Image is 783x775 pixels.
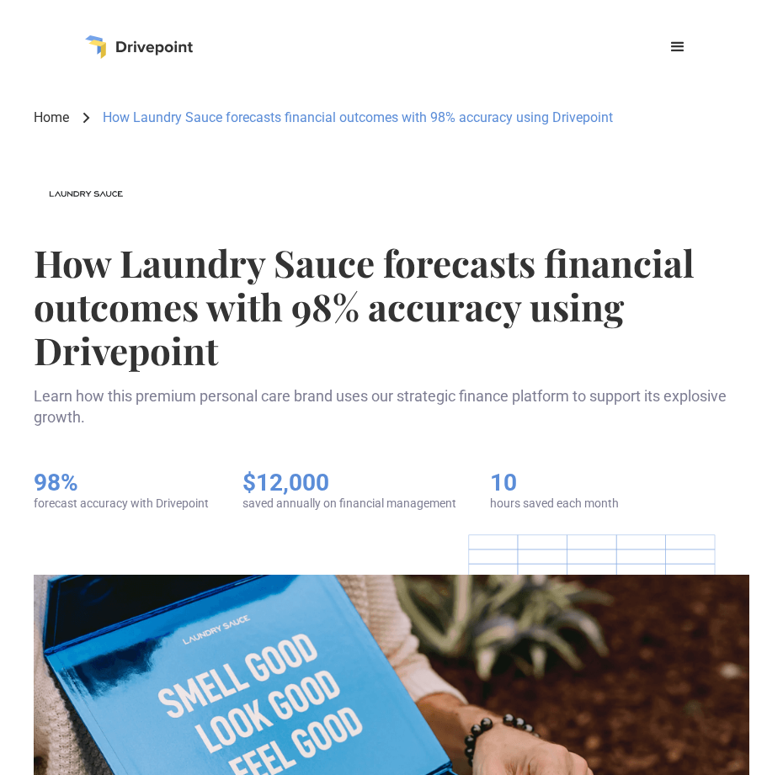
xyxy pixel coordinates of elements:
h5: $12,000 [242,469,456,497]
div: forecast accuracy with Drivepoint [34,496,209,511]
a: home [85,35,193,59]
div: menu [658,27,698,67]
h5: 10 [490,469,619,497]
h5: 98% [34,469,209,497]
p: Learn how this premium personal care brand uses our strategic finance platform to support its exp... [34,385,749,427]
a: Home [34,109,69,127]
h1: How Laundry Sauce forecasts financial outcomes with 98% accuracy using Drivepoint [34,241,749,372]
div: hours saved each month [490,496,619,511]
div: How Laundry Sauce forecasts financial outcomes with 98% accuracy using Drivepoint [103,109,613,127]
div: saved annually on financial management [242,496,456,511]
